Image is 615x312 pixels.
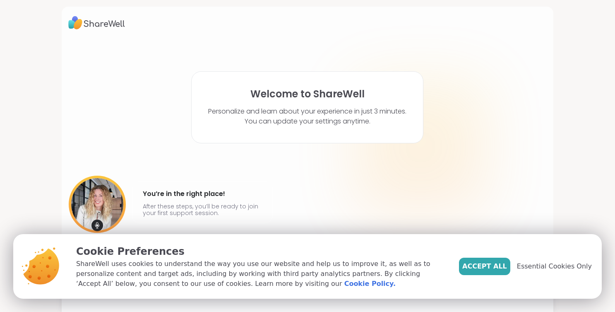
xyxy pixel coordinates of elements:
p: After these steps, you’ll be ready to join your first support session. [143,203,262,216]
p: Personalize and learn about your experience in just 3 minutes. You can update your settings anytime. [208,106,406,126]
a: Cookie Policy. [344,279,396,289]
p: ShareWell uses cookies to understand the way you use our website and help us to improve it, as we... [76,259,446,289]
p: Cookie Preferences [76,244,446,259]
img: mic icon [91,220,103,231]
h4: You’re in the right place! [143,187,262,201]
img: ShareWell Logo [68,13,125,32]
button: Accept All [459,258,510,275]
img: User image [69,176,126,233]
h1: Welcome to ShareWell [250,88,365,100]
span: Essential Cookies Only [517,261,592,271]
span: Accept All [462,261,507,271]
